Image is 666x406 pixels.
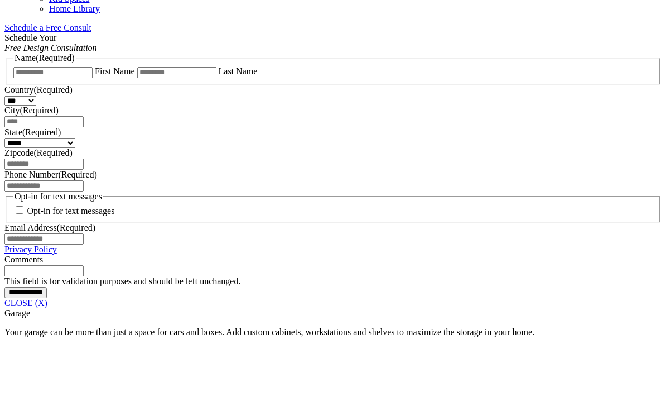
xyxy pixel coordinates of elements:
[4,106,59,115] label: City
[95,66,135,76] label: First Name
[4,308,30,318] span: Garage
[58,170,96,179] span: (Required)
[4,127,61,137] label: State
[4,170,97,179] label: Phone Number
[4,85,73,94] label: Country
[13,53,76,63] legend: Name
[4,255,43,264] label: Comments
[49,4,100,13] a: Home Library
[4,33,97,52] span: Schedule Your
[27,206,115,216] label: Opt-in for text messages
[4,327,662,337] p: Your garage can be more than just a space for cars and boxes. Add custom cabinets, workstations a...
[219,66,258,76] label: Last Name
[4,223,95,232] label: Email Address
[36,53,74,63] span: (Required)
[4,43,97,52] em: Free Design Consultation
[4,276,662,286] div: This field is for validation purposes and should be left unchanged.
[33,85,72,94] span: (Required)
[22,127,61,137] span: (Required)
[13,192,103,202] legend: Opt-in for text messages
[33,148,72,157] span: (Required)
[4,23,91,32] a: Schedule a Free Consult (opens a dropdown menu)
[20,106,59,115] span: (Required)
[4,148,73,157] label: Zipcode
[57,223,95,232] span: (Required)
[4,298,47,308] a: CLOSE (X)
[4,245,57,254] a: Privacy Policy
